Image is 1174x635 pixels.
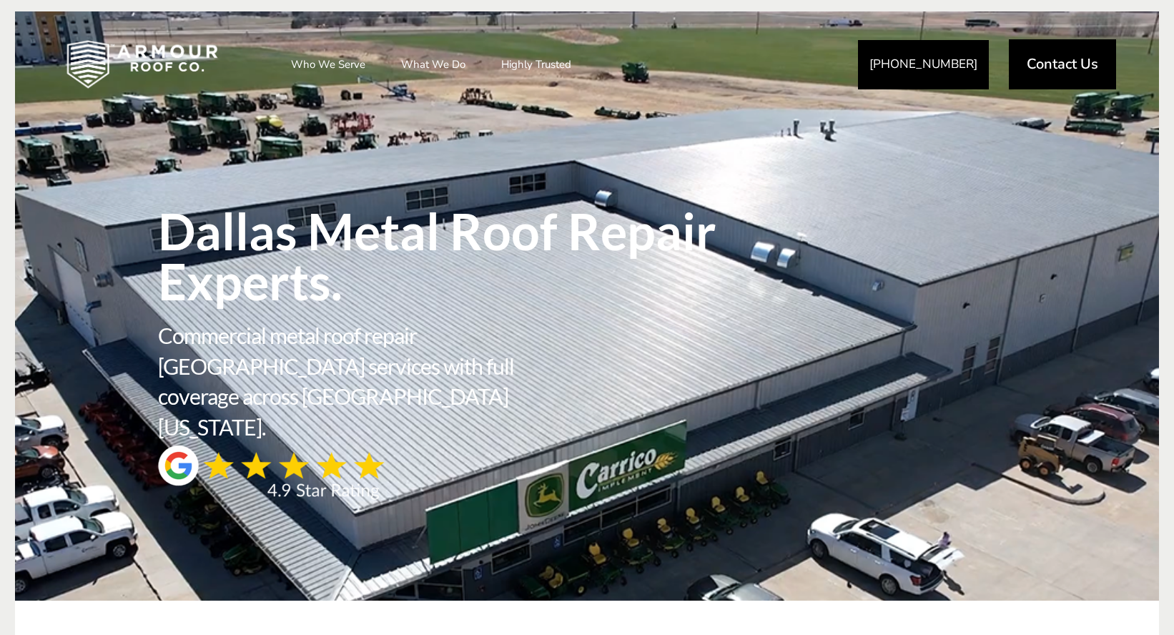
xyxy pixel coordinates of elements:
[158,320,582,442] span: Commercial metal roof repair [GEOGRAPHIC_DATA] services with full coverage across [GEOGRAPHIC_DAT...
[1009,39,1116,89] a: Contact Us
[277,46,380,82] a: Who We Serve
[487,46,586,82] a: Highly Trusted
[1027,57,1098,72] span: Contact Us
[158,206,794,306] span: Dallas Metal Roof Repair Experts.
[44,29,241,100] img: Industrial and Commercial Roofing Company | Armour Roof Co.
[387,46,480,82] a: What We Do
[858,40,989,89] a: [PHONE_NUMBER]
